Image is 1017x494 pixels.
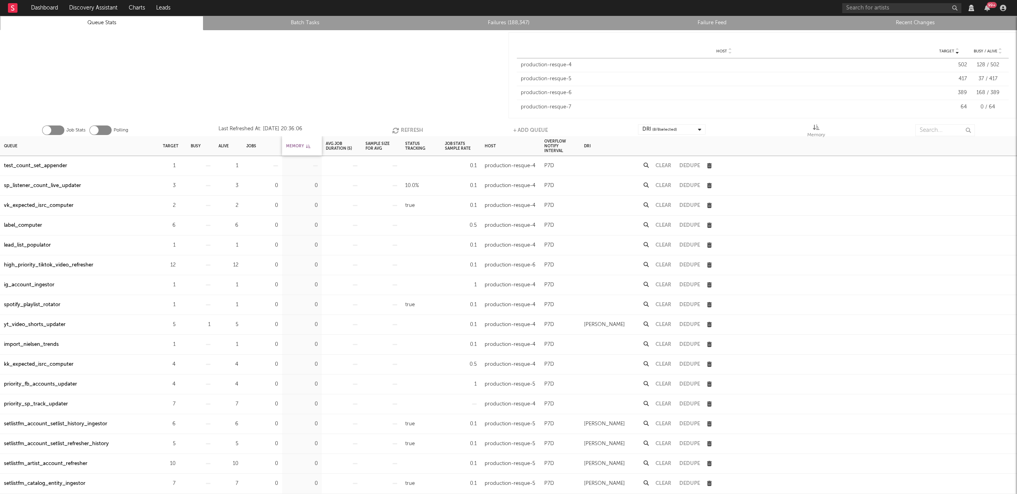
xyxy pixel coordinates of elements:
[246,221,278,230] div: 0
[544,340,554,349] div: P7D
[191,320,211,330] div: 1
[679,302,700,307] button: Dedupe
[4,340,59,349] div: import_nielsen_trends
[445,360,477,369] div: 0.5
[4,439,109,449] div: setlistfm_account_setlist_refresher_history
[218,340,238,349] div: 1
[485,479,535,488] div: production-resque-5
[544,419,554,429] div: P7D
[485,221,536,230] div: production-resque-4
[652,125,677,134] span: ( 8 / 8 selected)
[544,380,554,389] div: P7D
[615,18,809,28] a: Failure Feed
[716,49,727,54] span: Host
[655,481,671,486] button: Clear
[246,261,278,270] div: 0
[163,241,176,250] div: 1
[4,18,199,28] a: Queue Stats
[246,360,278,369] div: 0
[286,181,318,191] div: 0
[4,280,54,290] div: ig_account_ingestor
[286,360,318,369] div: 0
[513,124,548,136] button: + Add Queue
[163,340,176,349] div: 1
[4,300,60,310] div: spotify_playlist_rotator
[4,479,85,488] a: setlistfm_catalog_entity_ingestor
[191,137,201,154] div: Busy
[984,5,990,11] button: 99+
[4,459,87,469] a: setlistfm_artist_account_refresher
[4,399,68,409] a: priority_sp_track_updater
[445,439,477,449] div: 0.1
[485,380,535,389] div: production-resque-5
[163,181,176,191] div: 3
[915,124,975,136] input: Search...
[655,342,671,347] button: Clear
[987,2,997,8] div: 99 +
[246,340,278,349] div: 0
[445,241,477,250] div: 0.1
[521,89,927,97] div: production-resque-6
[218,221,238,230] div: 6
[405,300,415,310] div: true
[544,399,554,409] div: P7D
[4,201,73,210] a: vk_expected_isrc_computer
[485,419,535,429] div: production-resque-5
[544,439,554,449] div: P7D
[445,320,477,330] div: 0.1
[218,124,302,136] div: Last Refreshed At: [DATE] 20:36:06
[4,241,51,250] a: lead_list_populator
[485,201,536,210] div: production-resque-4
[405,479,415,488] div: true
[544,201,554,210] div: P7D
[286,300,318,310] div: 0
[163,320,176,330] div: 5
[4,181,81,191] a: sp_listener_count_live_updater
[163,261,176,270] div: 12
[445,161,477,171] div: 0.1
[246,181,278,191] div: 0
[4,221,42,230] a: label_computer
[218,399,238,409] div: 7
[4,161,67,171] a: test_count_set_appender
[286,479,318,488] div: 0
[218,181,238,191] div: 3
[163,300,176,310] div: 1
[163,161,176,171] div: 1
[655,322,671,327] button: Clear
[931,75,967,83] div: 417
[246,380,278,389] div: 0
[679,401,700,407] button: Dedupe
[4,137,17,154] div: Queue
[521,75,927,83] div: production-resque-5
[218,439,238,449] div: 5
[679,461,700,466] button: Dedupe
[679,421,700,426] button: Dedupe
[485,399,536,409] div: production-resque-4
[584,419,625,429] div: [PERSON_NAME]
[405,419,415,429] div: true
[679,262,700,268] button: Dedupe
[4,261,93,270] a: high_priority_tiktok_video_refresher
[931,89,967,97] div: 389
[445,380,477,389] div: 1
[544,181,554,191] div: P7D
[246,399,278,409] div: 0
[521,61,927,69] div: production-resque-4
[679,203,700,208] button: Dedupe
[679,342,700,347] button: Dedupe
[485,300,536,310] div: production-resque-4
[246,241,278,250] div: 0
[544,479,554,488] div: P7D
[445,340,477,349] div: 0.1
[4,360,73,369] div: kk_expected_isrc_computer
[405,201,415,210] div: true
[163,419,176,429] div: 6
[679,322,700,327] button: Dedupe
[286,459,318,469] div: 0
[4,320,66,330] a: yt_video_shorts_updater
[655,441,671,446] button: Clear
